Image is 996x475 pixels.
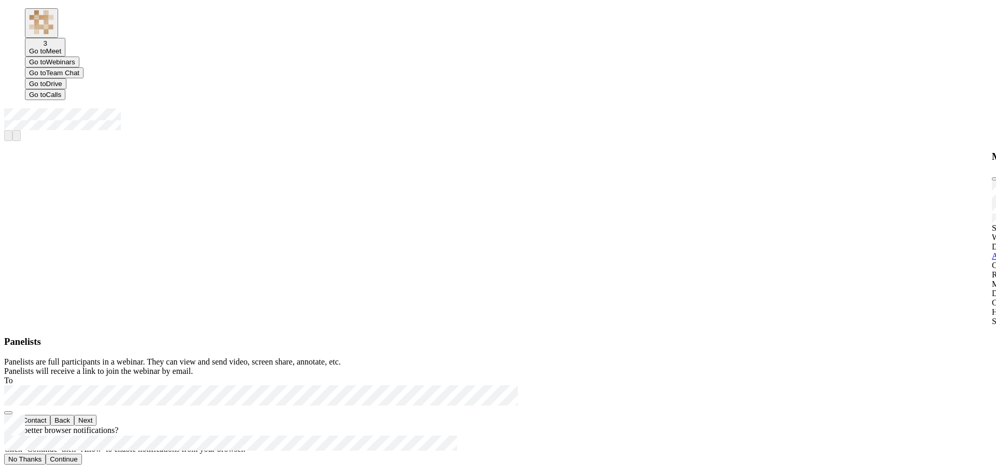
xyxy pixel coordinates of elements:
[4,336,992,347] h3: Panelists
[4,130,992,141] nav: controls
[29,91,46,99] span: Go to
[4,411,12,414] button: Open menu
[29,80,46,88] span: Go to
[46,80,62,88] span: Drive
[25,8,58,38] button: Logo
[46,91,62,99] span: Calls
[29,47,46,55] span: Go to
[46,69,79,77] span: Team Chat
[29,58,46,66] span: Go to
[4,367,992,376] div: Panelists will receive a link to join the webinar by email.
[4,130,12,141] button: Mute
[4,376,992,385] div: To
[29,69,46,77] span: Go to
[46,47,62,55] span: Meet
[4,108,992,130] div: Open menu
[29,10,54,35] img: QA Selenium DO NOT DELETE OR CHANGE
[4,357,992,367] div: Panelists are full participants in a webinar. They can view and send video, screen share, annotat...
[46,58,75,66] span: Webinars
[12,130,21,141] button: Hangup
[29,39,61,47] div: 3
